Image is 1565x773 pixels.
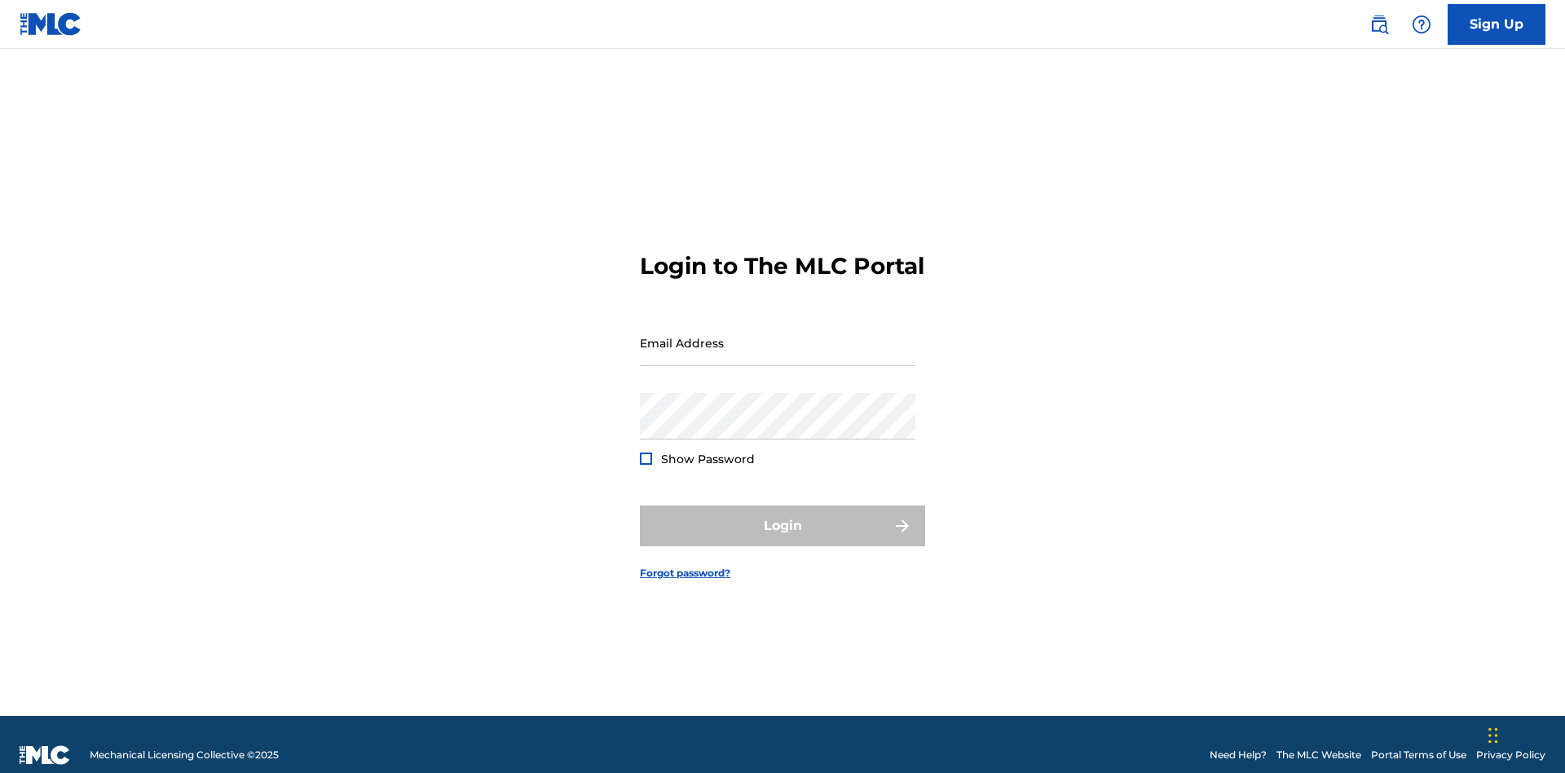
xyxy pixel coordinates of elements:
[1476,748,1545,762] a: Privacy Policy
[1363,8,1395,41] a: Public Search
[90,748,279,762] span: Mechanical Licensing Collective © 2025
[1276,748,1361,762] a: The MLC Website
[1371,748,1466,762] a: Portal Terms of Use
[1369,15,1389,34] img: search
[20,12,82,36] img: MLC Logo
[640,252,924,280] h3: Login to The MLC Portal
[1405,8,1438,41] div: Help
[1488,711,1498,760] div: Drag
[1483,695,1565,773] iframe: Chat Widget
[20,745,70,765] img: logo
[1448,4,1545,45] a: Sign Up
[661,452,755,466] span: Show Password
[1412,15,1431,34] img: help
[640,566,730,581] a: Forgot password?
[1210,748,1267,762] a: Need Help?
